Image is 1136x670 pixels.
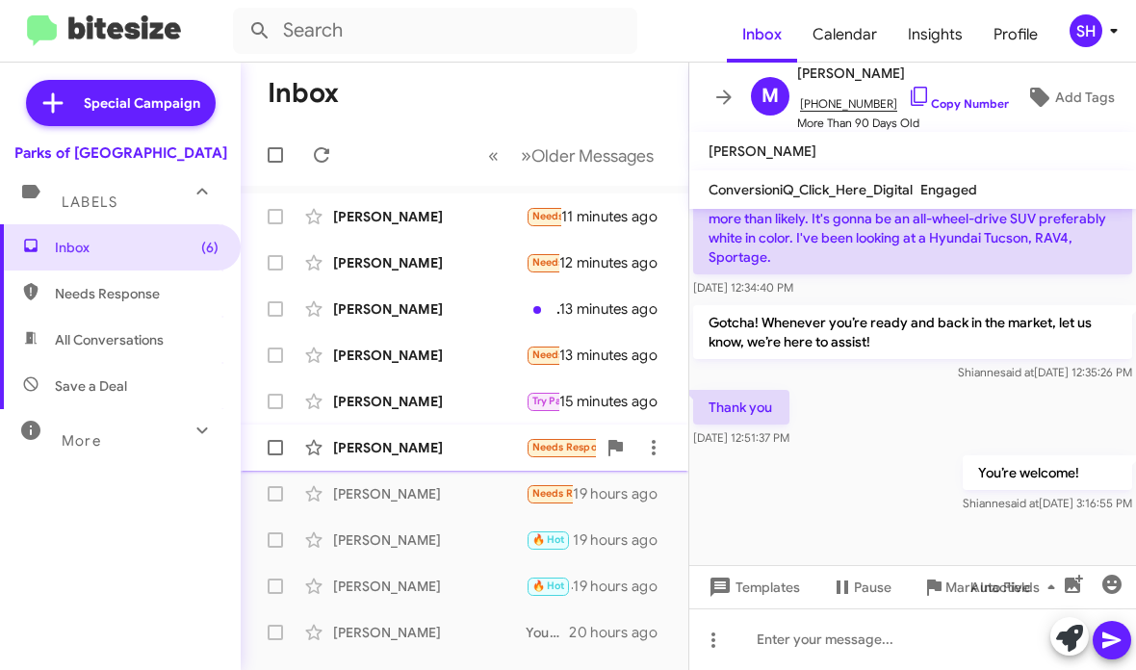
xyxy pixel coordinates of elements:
[963,455,1132,490] p: You’re welcome!
[569,623,673,642] div: 20 hours ago
[920,181,977,198] span: Engaged
[333,438,526,457] div: [PERSON_NAME]
[333,577,526,596] div: [PERSON_NAME]
[693,390,789,425] p: Thank you
[1055,80,1115,115] span: Add Tags
[526,528,573,551] div: I've wasted hours at your Hyundai & Ford dealership to not make a deal. In fact I put a deposit o...
[333,392,526,411] div: [PERSON_NAME]
[693,163,1132,274] p: My daughter is turning 16 next June and I'm gonna give her my car and buy a new car. I haven't de...
[797,114,1009,133] span: More Than 90 Days Old
[559,253,673,272] div: 12 minutes ago
[532,348,614,361] span: Needs Response
[233,8,637,54] input: Search
[559,392,673,411] div: 15 minutes ago
[1005,496,1039,510] span: said at
[201,238,219,257] span: (6)
[693,305,1132,359] p: Gotcha! Whenever you’re ready and back in the market, let us know, we’re here to assist!
[693,430,789,445] span: [DATE] 12:51:37 PM
[532,441,614,453] span: Needs Response
[705,570,800,605] span: Templates
[892,7,978,63] a: Insights
[526,251,559,273] div: I am checking with my bank on financing. As soon as I hear something I'll most likely be sending ...
[1070,14,1102,47] div: SH
[526,390,559,412] div: No thanks. Appreciate it. I'll wait for a left over 25 early next year on the N. I'll come make a...
[958,365,1132,379] span: Shianne [DATE] 12:35:26 PM
[854,570,891,605] span: Pause
[55,284,219,303] span: Needs Response
[1053,14,1115,47] button: SH
[62,193,117,211] span: Labels
[333,484,526,503] div: [PERSON_NAME]
[84,93,200,113] span: Special Campaign
[532,395,588,407] span: Try Pausing
[531,145,654,167] span: Older Messages
[488,143,499,167] span: «
[978,7,1053,63] a: Profile
[559,299,673,319] div: 13 minutes ago
[526,575,573,597] div: Great! I work hand in hand with my Manager here, is there anything I can do on my end to earn you...
[963,496,1132,510] span: Shianne [DATE] 3:16:55 PM
[55,238,219,257] span: Inbox
[573,577,673,596] div: 19 hours ago
[573,484,673,503] div: 19 hours ago
[333,346,526,365] div: [PERSON_NAME]
[526,436,596,458] div: I have a 2025 blazer i don't need one how
[559,346,673,365] div: 13 minutes ago
[815,570,907,605] button: Pause
[709,142,816,160] span: [PERSON_NAME]
[955,570,1078,605] button: Auto Fields
[478,136,665,175] nav: Page navigation example
[526,205,561,227] div: Will you 28000 cash for Ioniq 6
[521,143,531,167] span: »
[526,482,573,504] div: I did. I believe the best y'all would give me was $8,350. I still owe $18,450. I don't have a lot...
[532,580,565,592] span: 🔥 Hot
[477,136,510,175] button: Previous
[797,7,892,63] a: Calendar
[333,253,526,272] div: [PERSON_NAME]
[333,299,526,319] div: [PERSON_NAME]
[526,344,559,366] div: Hello, I was interested in the Aviator, but I wasn't given any information nor an opportunity for...
[526,299,559,319] div: I don't want to come in. I have a bad credit score. No money down and I'll be denied most likely....
[709,181,913,198] span: ConversioniQ_Click_Here_Digital
[797,62,1009,85] span: [PERSON_NAME]
[55,376,127,396] span: Save a Deal
[561,207,673,226] div: 11 minutes ago
[1009,80,1130,115] button: Add Tags
[268,78,339,109] h1: Inbox
[333,623,526,642] div: [PERSON_NAME]
[908,96,1009,111] a: Copy Number
[970,570,1063,605] span: Auto Fields
[907,570,1046,605] button: Mark Inactive
[532,210,614,222] span: Needs Response
[14,143,227,163] div: Parks of [GEOGRAPHIC_DATA]
[532,256,614,269] span: Needs Response
[333,530,526,550] div: [PERSON_NAME]
[727,7,797,63] a: Inbox
[1000,365,1034,379] span: said at
[693,280,793,295] span: [DATE] 12:34:40 PM
[55,330,164,349] span: All Conversations
[532,533,565,546] span: 🔥 Hot
[26,80,216,126] a: Special Campaign
[526,623,569,642] div: You’re welcome!
[62,432,101,450] span: More
[573,530,673,550] div: 19 hours ago
[532,487,614,500] span: Needs Response
[762,81,779,112] span: M
[333,207,526,226] div: [PERSON_NAME]
[509,136,665,175] button: Next
[689,570,815,605] button: Templates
